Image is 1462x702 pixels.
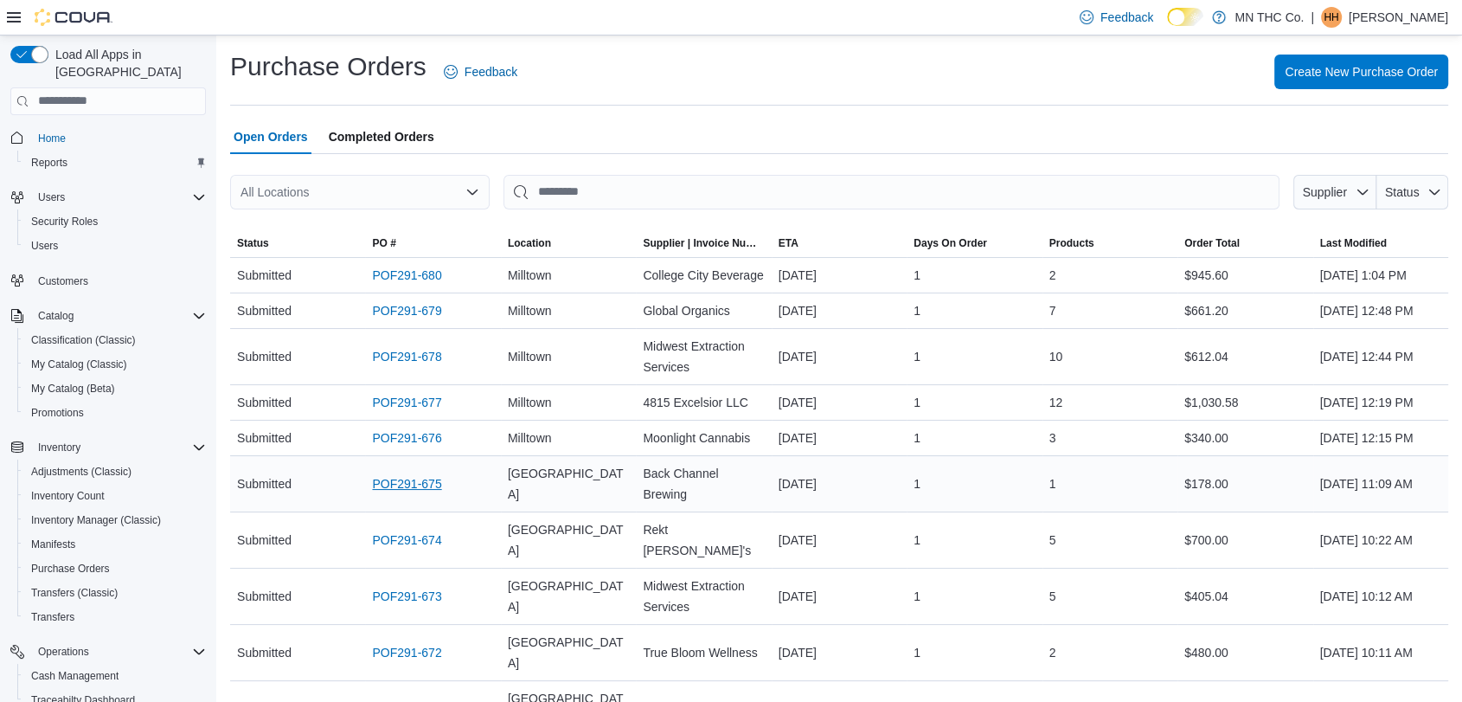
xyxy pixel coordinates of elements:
[24,607,81,628] a: Transfers
[1049,473,1056,494] span: 1
[31,586,118,600] span: Transfers (Classic)
[31,465,131,479] span: Adjustments (Classic)
[636,421,771,455] div: Moonlight Cannabis
[31,382,115,396] span: My Catalog (Beta)
[237,236,269,250] span: Status
[508,236,551,250] div: Location
[1177,467,1312,501] div: $178.00
[38,274,88,288] span: Customers
[17,664,213,688] button: Cash Management
[1349,7,1448,28] p: [PERSON_NAME]
[24,403,91,423] a: Promotions
[1313,467,1449,501] div: [DATE] 11:09 AM
[508,265,552,286] span: Milltown
[237,586,292,607] span: Submitted
[1177,421,1312,455] div: $340.00
[31,187,72,208] button: Users
[1049,346,1063,367] span: 10
[914,473,920,494] span: 1
[24,235,206,256] span: Users
[31,333,136,347] span: Classification (Classic)
[779,236,798,250] span: ETA
[24,378,122,399] a: My Catalog (Beta)
[1376,175,1448,209] button: Status
[508,519,629,561] span: [GEOGRAPHIC_DATA]
[17,377,213,401] button: My Catalog (Beta)
[24,211,105,232] a: Security Roles
[1311,7,1314,28] p: |
[636,456,771,512] div: Back Channel Brewing
[1303,185,1347,199] span: Supplier
[636,385,771,420] div: 4815 Excelsior LLC
[636,329,771,384] div: Midwest Extraction Services
[24,666,206,686] span: Cash Management
[3,268,213,293] button: Customers
[372,236,395,250] span: PO #
[31,538,75,551] span: Manifests
[636,635,771,670] div: True Bloom Wellness
[31,270,206,292] span: Customers
[237,428,292,448] span: Submitted
[508,300,552,321] span: Milltown
[24,354,206,375] span: My Catalog (Classic)
[31,271,95,292] a: Customers
[1177,229,1312,257] button: Order Total
[1049,428,1056,448] span: 3
[372,346,441,367] a: POF291-678
[372,586,441,607] a: POF291-673
[465,63,517,81] span: Feedback
[3,126,213,151] button: Home
[24,152,206,173] span: Reports
[1049,586,1056,607] span: 5
[17,352,213,377] button: My Catalog (Classic)
[31,641,96,662] button: Operations
[1313,523,1449,557] div: [DATE] 10:22 AM
[1313,635,1449,670] div: [DATE] 10:11 AM
[508,576,629,617] span: [GEOGRAPHIC_DATA]
[24,558,206,579] span: Purchase Orders
[914,346,920,367] span: 1
[31,489,105,503] span: Inventory Count
[372,428,441,448] a: POF291-676
[914,300,920,321] span: 1
[501,229,636,257] button: Location
[329,119,434,154] span: Completed Orders
[772,467,907,501] div: [DATE]
[3,185,213,209] button: Users
[38,309,74,323] span: Catalog
[1177,385,1312,420] div: $1,030.58
[636,512,771,568] div: Rekt [PERSON_NAME]'s
[17,460,213,484] button: Adjustments (Classic)
[372,392,441,413] a: POF291-677
[636,293,771,328] div: Global Organics
[24,534,206,555] span: Manifests
[508,428,552,448] span: Milltown
[643,236,764,250] span: Supplier | Invoice Number
[237,346,292,367] span: Submitted
[372,300,441,321] a: POF291-679
[237,300,292,321] span: Submitted
[1042,229,1177,257] button: Products
[31,437,206,458] span: Inventory
[503,175,1279,209] input: This is a search bar. After typing your query, hit enter to filter the results lower in the page.
[31,306,206,326] span: Catalog
[24,558,117,579] a: Purchase Orders
[465,185,479,199] button: Open list of options
[1049,530,1056,551] span: 5
[1313,229,1449,257] button: Last Modified
[31,562,110,576] span: Purchase Orders
[914,236,987,250] span: Days On Order
[914,642,920,663] span: 1
[24,607,206,628] span: Transfers
[1293,175,1376,209] button: Supplier
[38,645,89,659] span: Operations
[24,378,206,399] span: My Catalog (Beta)
[1313,339,1449,374] div: [DATE] 12:44 PM
[1177,339,1312,374] div: $612.04
[230,229,365,257] button: Status
[24,461,138,482] a: Adjustments (Classic)
[3,435,213,460] button: Inventory
[24,486,112,506] a: Inventory Count
[24,534,82,555] a: Manifests
[31,127,206,149] span: Home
